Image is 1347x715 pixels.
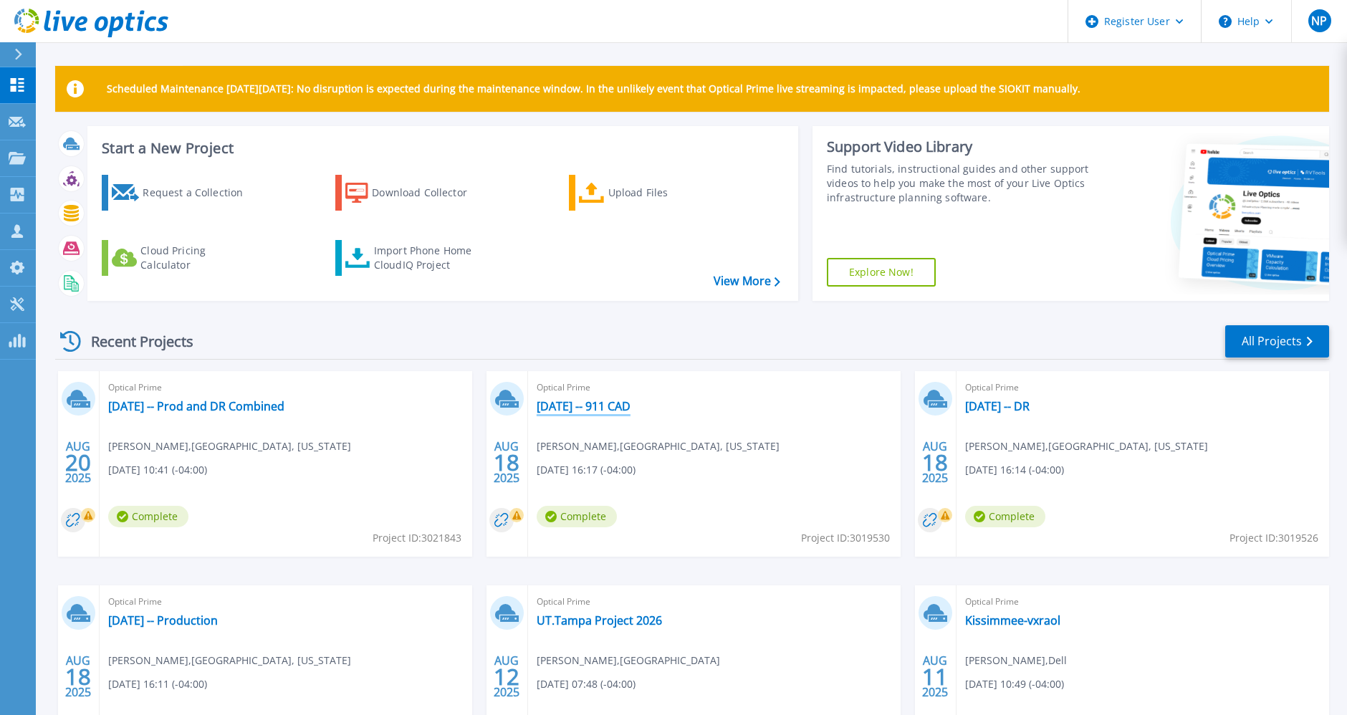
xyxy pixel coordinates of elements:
span: [PERSON_NAME] , [GEOGRAPHIC_DATA], [US_STATE] [108,438,351,454]
a: Cloud Pricing Calculator [102,240,262,276]
span: Project ID: 3019530 [801,530,890,546]
span: 20 [65,456,91,469]
span: 18 [494,456,519,469]
div: AUG 2025 [64,436,92,489]
span: Complete [965,506,1045,527]
div: Download Collector [372,178,486,207]
span: 11 [922,671,948,683]
span: Optical Prime [108,380,464,395]
span: Optical Prime [537,594,892,610]
div: AUG 2025 [64,651,92,703]
span: [DATE] 16:11 (-04:00) [108,676,207,692]
span: [PERSON_NAME] , [GEOGRAPHIC_DATA], [US_STATE] [537,438,780,454]
span: [PERSON_NAME] , [GEOGRAPHIC_DATA], [US_STATE] [965,438,1208,454]
a: Explore Now! [827,258,936,287]
div: Find tutorials, instructional guides and other support videos to help you make the most of your L... [827,162,1090,205]
div: Support Video Library [827,138,1090,156]
div: AUG 2025 [921,436,949,489]
div: Recent Projects [55,324,213,359]
span: 12 [494,671,519,683]
span: Optical Prime [965,380,1320,395]
span: NP [1311,15,1327,27]
span: 18 [65,671,91,683]
span: Project ID: 3019526 [1229,530,1318,546]
a: [DATE] -- Production [108,613,218,628]
span: [DATE] 07:48 (-04:00) [537,676,636,692]
a: Upload Files [569,175,729,211]
span: Optical Prime [965,594,1320,610]
span: Optical Prime [537,380,892,395]
span: [PERSON_NAME] , [GEOGRAPHIC_DATA] [537,653,720,668]
div: AUG 2025 [493,651,520,703]
a: [DATE] -- Prod and DR Combined [108,399,284,413]
span: [PERSON_NAME] , Dell [965,653,1067,668]
a: View More [714,274,780,288]
span: [DATE] 10:41 (-04:00) [108,462,207,478]
span: Complete [108,506,188,527]
a: UT.Tampa Project 2026 [537,613,662,628]
span: [PERSON_NAME] , [GEOGRAPHIC_DATA], [US_STATE] [108,653,351,668]
span: [DATE] 16:17 (-04:00) [537,462,636,478]
span: 18 [922,456,948,469]
a: All Projects [1225,325,1329,357]
a: Request a Collection [102,175,262,211]
div: Upload Files [608,178,723,207]
a: [DATE] -- 911 CAD [537,399,631,413]
h3: Start a New Project [102,140,780,156]
span: Optical Prime [108,594,464,610]
div: AUG 2025 [493,436,520,489]
span: Complete [537,506,617,527]
span: [DATE] 10:49 (-04:00) [965,676,1064,692]
div: Import Phone Home CloudIQ Project [374,244,486,272]
p: Scheduled Maintenance [DATE][DATE]: No disruption is expected during the maintenance window. In t... [107,83,1080,95]
a: Kissimmee-vxraol [965,613,1060,628]
span: Project ID: 3021843 [373,530,461,546]
div: AUG 2025 [921,651,949,703]
a: [DATE] -- DR [965,399,1030,413]
span: [DATE] 16:14 (-04:00) [965,462,1064,478]
a: Download Collector [335,175,495,211]
div: Cloud Pricing Calculator [140,244,255,272]
div: Request a Collection [143,178,257,207]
